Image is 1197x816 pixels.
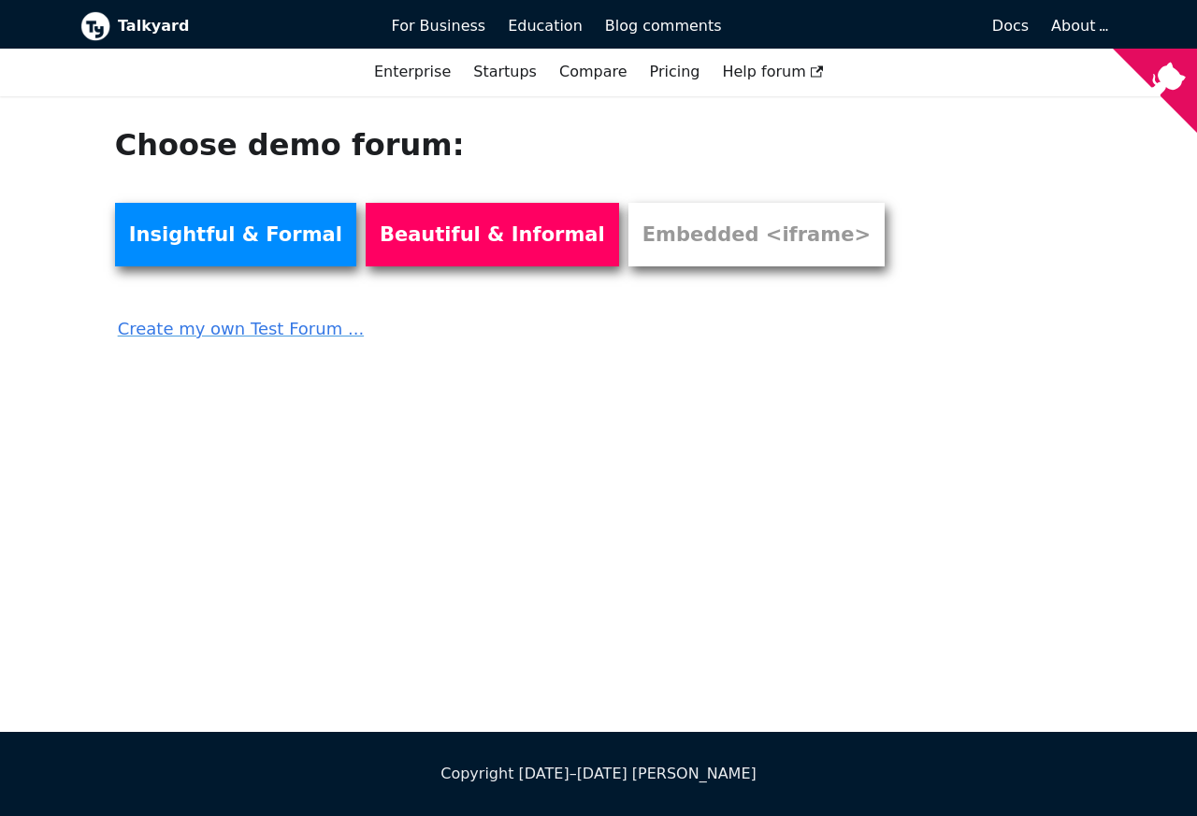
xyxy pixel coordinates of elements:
a: For Business [381,10,498,42]
span: Help forum [722,63,823,80]
a: Pricing [639,56,712,88]
a: Enterprise [363,56,462,88]
div: Copyright [DATE]–[DATE] [PERSON_NAME] [80,762,1117,786]
span: Education [508,17,583,35]
a: Startups [462,56,548,88]
h1: Choose demo forum: [115,126,883,164]
span: Blog comments [605,17,722,35]
span: Docs [992,17,1029,35]
img: Talkyard logo [80,11,110,41]
a: Compare [559,63,627,80]
a: Education [497,10,594,42]
a: Docs [733,10,1041,42]
a: Talkyard logoTalkyard [80,11,366,41]
b: Talkyard [118,14,366,38]
a: Create my own Test Forum ... [115,302,883,343]
a: Beautiful & Informal [366,203,619,266]
a: Embedded <iframe> [628,203,885,266]
a: Blog comments [594,10,733,42]
a: About [1051,17,1105,35]
span: For Business [392,17,486,35]
a: Insightful & Formal [115,203,356,266]
a: Help forum [711,56,834,88]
